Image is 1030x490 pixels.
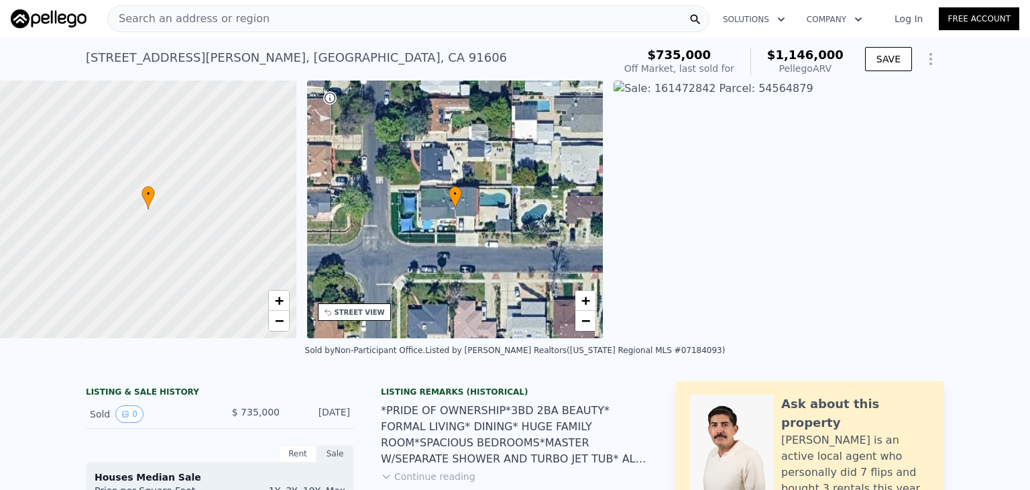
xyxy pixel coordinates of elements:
[381,387,649,397] div: Listing Remarks (Historical)
[575,311,595,331] a: Zoom out
[767,62,844,75] div: Pellego ARV
[865,47,912,71] button: SAVE
[141,186,155,209] div: •
[279,445,317,462] div: Rent
[269,291,289,311] a: Zoom in
[878,12,939,26] a: Log In
[781,395,931,432] div: Ask about this property
[90,405,209,423] div: Sold
[317,445,354,462] div: Sale
[86,387,354,400] div: LISTING & SALE HISTORY
[381,470,475,483] button: Continue reading
[274,292,283,309] span: +
[449,186,462,209] div: •
[108,11,270,27] span: Search an address or region
[575,291,595,311] a: Zoom in
[290,405,350,423] div: [DATE]
[917,46,944,72] button: Show Options
[305,346,426,355] div: Sold by Non-Participant Office .
[11,9,87,28] img: Pellego
[274,312,283,329] span: −
[86,48,507,67] div: [STREET_ADDRESS][PERSON_NAME] , [GEOGRAPHIC_DATA] , CA 91606
[269,311,289,331] a: Zoom out
[335,307,385,317] div: STREET VIEW
[232,407,280,418] span: $ 735,000
[449,188,462,200] span: •
[581,292,590,309] span: +
[796,7,873,32] button: Company
[767,48,844,62] span: $1,146,000
[624,62,734,75] div: Off Market, last sold for
[648,48,711,62] span: $735,000
[95,471,345,484] div: Houses Median Sale
[425,346,725,355] div: Listed by [PERSON_NAME] Realtors ([US_STATE] Regional MLS #07184093)
[141,188,155,200] span: •
[115,405,144,423] button: View historical data
[939,7,1019,30] a: Free Account
[381,403,649,467] div: *PRIDE OF OWNERSHIP*3BD 2BA BEAUTY* FORMAL LIVING* DINING* HUGE FAMILY ROOM*SPACIOUS BEDROOMS*MAS...
[581,312,590,329] span: −
[712,7,796,32] button: Solutions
